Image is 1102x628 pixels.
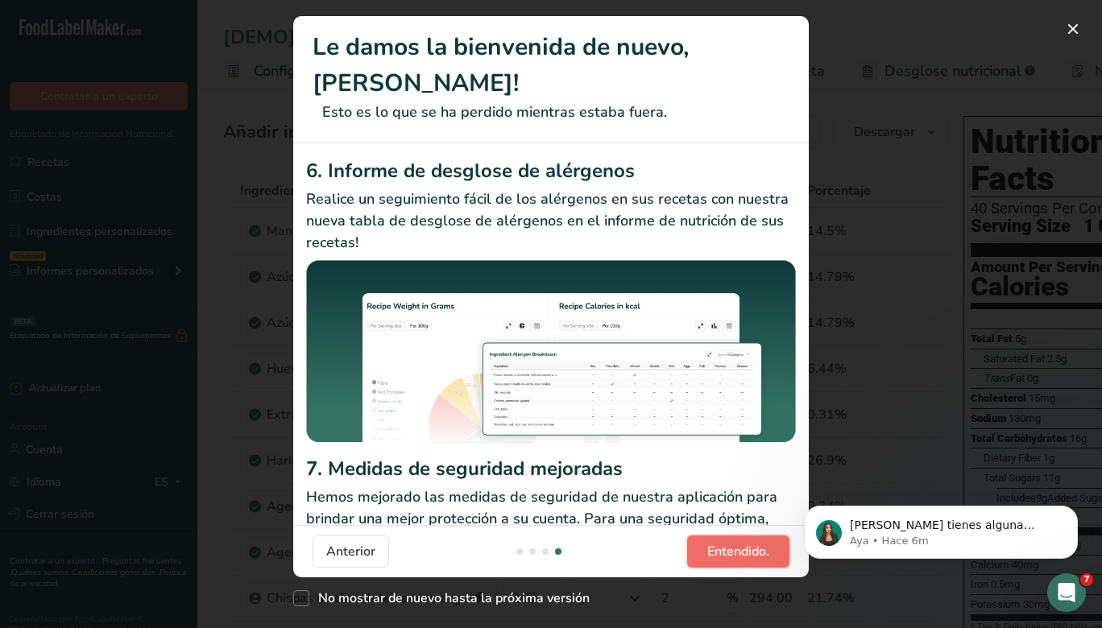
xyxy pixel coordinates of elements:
[780,472,1102,585] iframe: Intercom notifications mensaje
[1047,573,1086,612] iframe: Intercom live chat
[313,29,789,101] h1: Le damos la bienvenida de nuevo, [PERSON_NAME]!
[313,535,389,568] button: Anterior
[306,188,796,254] p: Realice un seguimiento fácil de los alérgenos en sus recetas con nuestra nueva tabla de desglose ...
[313,101,789,123] p: Esto es lo que se ha perdido mientras estaba fuera.
[306,260,796,448] img: Informe de desglose de alérgenos
[309,590,590,606] span: No mostrar de nuevo hasta la próxima versión
[326,542,375,561] span: Anterior
[306,454,796,483] h2: 7. Medidas de seguridad mejoradas
[687,535,789,568] button: Entendido.
[306,486,796,573] p: Hemos mejorado las medidas de seguridad de nuestra aplicación para brindar una mejor protección a...
[707,542,769,561] span: Entendido.
[1080,573,1093,586] span: 7
[306,156,796,185] h2: 6. Informe de desglose de alérgenos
